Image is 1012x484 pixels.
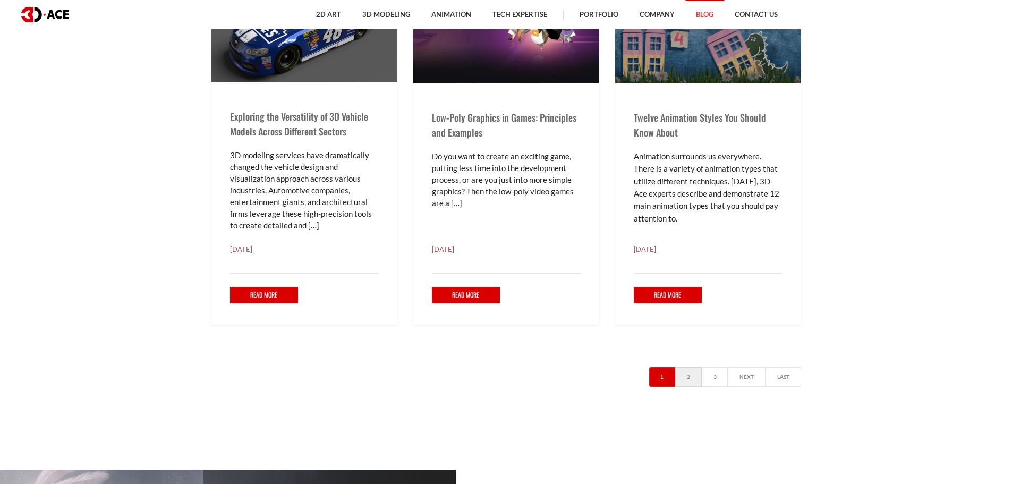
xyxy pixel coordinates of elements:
[634,287,702,303] a: Read More
[766,367,801,387] a: Last
[21,7,69,22] img: logo dark
[432,150,581,209] p: Do you want to create an exciting game, putting less time into the development process, or are yo...
[432,244,581,254] p: [DATE]
[702,367,728,387] a: 3
[230,287,299,303] a: Read More
[432,287,500,303] a: Read More
[634,150,783,225] p: Animation surrounds us everywhere. There is a variety of animation types that utilize different t...
[634,244,783,254] p: [DATE]
[728,367,766,387] a: Next
[230,109,368,138] a: Exploring the Versatility of 3D Vehicle Models Across Different Sectors
[211,351,801,397] nav: Post navigation
[230,149,379,231] p: 3D modeling services have dramatically changed the vehicle design and visualization approach acro...
[649,367,676,387] span: 1
[675,367,702,387] a: 2
[432,111,576,139] a: Low-Poly Graphics in Games: Principles and Examples
[634,111,766,139] a: Twelve Animation Styles You Should Know About
[230,244,379,254] p: [DATE]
